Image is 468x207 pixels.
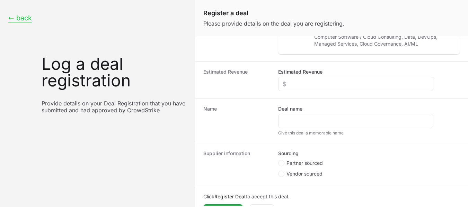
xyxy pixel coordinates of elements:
[203,193,460,200] p: Click to accept this deal.
[286,170,323,177] span: Vendor sourced
[278,68,323,75] label: Estimated Revenue
[286,160,323,167] span: Partner sourced
[42,56,187,89] h1: Log a deal registration
[278,130,433,136] div: Give this deal a memorable name
[283,80,429,88] input: $
[42,100,187,114] p: Provide details on your Deal Registration that you have submitted and had approved by CrowdStrike
[203,105,270,136] dt: Name
[314,34,439,47] p: Computer Software / Cloud Consulting, Data, DevOps, Managed Services, Cloud Governance, AI/ML
[203,8,460,18] h1: Register a deal
[203,150,270,179] dt: Supplier information
[203,68,270,91] dt: Estimated Revenue
[214,194,246,199] b: Register Deal
[8,14,32,22] button: ← back
[203,19,460,28] p: Please provide details on the deal you are registering.
[278,150,299,157] legend: Sourcing
[278,105,302,112] label: Deal name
